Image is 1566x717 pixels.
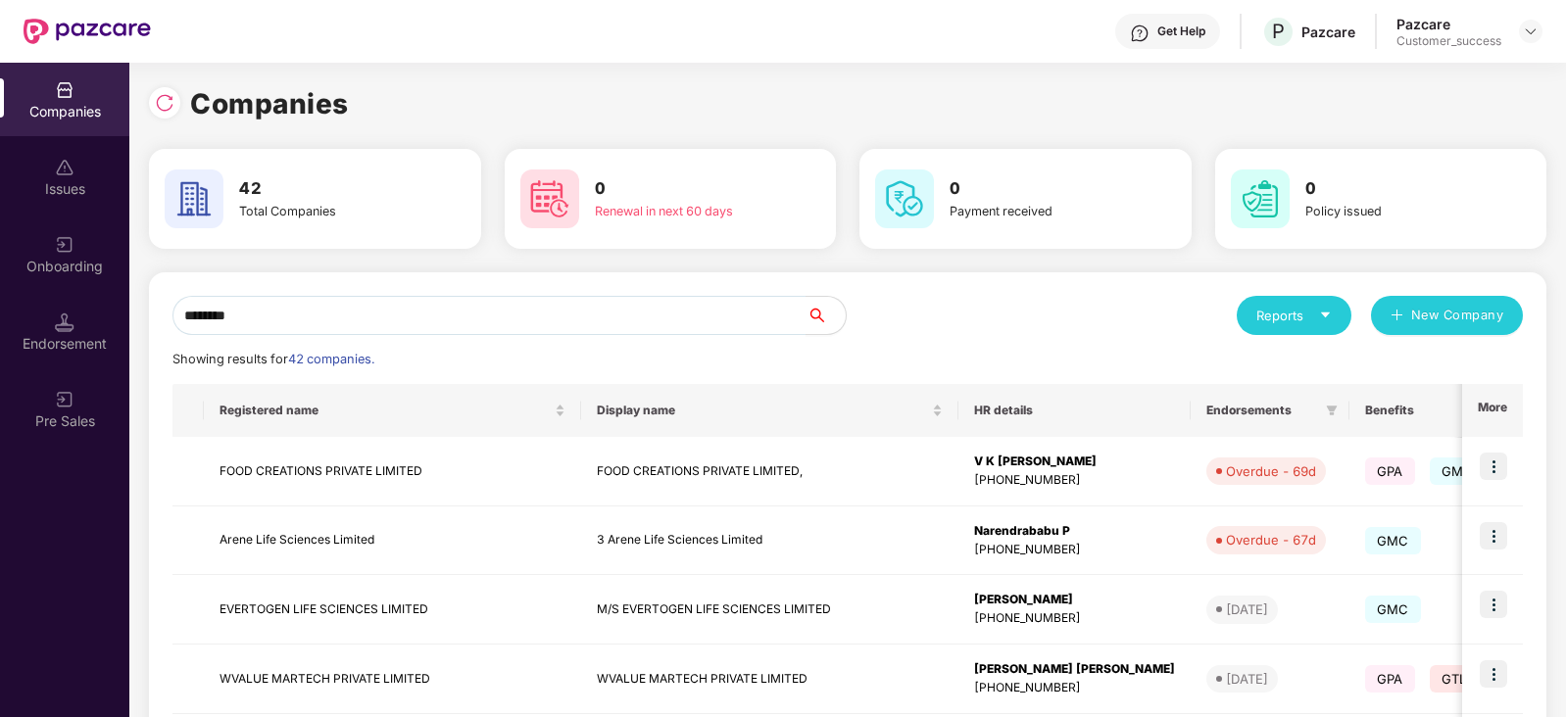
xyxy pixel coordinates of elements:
[1391,309,1403,324] span: plus
[1226,461,1316,481] div: Overdue - 69d
[55,390,74,409] img: svg+xml;base64,PHN2ZyB3aWR0aD0iMjAiIGhlaWdodD0iMjAiIHZpZXdCb3g9IjAgMCAyMCAyMCIgZmlsbD0ibm9uZSIgeG...
[950,176,1118,202] h3: 0
[950,202,1118,221] div: Payment received
[1305,176,1474,202] h3: 0
[55,158,74,177] img: svg+xml;base64,PHN2ZyBpZD0iSXNzdWVzX2Rpc2FibGVkIiB4bWxucz0iaHR0cDovL3d3dy53My5vcmcvMjAwMC9zdmciIH...
[1130,24,1150,43] img: svg+xml;base64,PHN2ZyBpZD0iSGVscC0zMngzMiIgeG1sbnM9Imh0dHA6Ly93d3cudzMub3JnLzIwMDAvc3ZnIiB3aWR0aD...
[220,403,551,418] span: Registered name
[1226,530,1316,550] div: Overdue - 67d
[1430,457,1486,485] span: GMC
[581,384,958,437] th: Display name
[1365,596,1421,623] span: GMC
[204,437,581,506] td: FOOD CREATIONS PRIVATE LIMITED
[1371,296,1523,335] button: plusNew Company
[1226,669,1268,689] div: [DATE]
[204,645,581,714] td: WVALUE MARTECH PRIVATE LIMITED
[806,296,847,335] button: search
[1272,20,1285,43] span: P
[1226,599,1268,619] div: [DATE]
[204,384,581,437] th: Registered name
[974,609,1175,628] div: [PHONE_NUMBER]
[1430,665,1479,693] span: GTL
[581,437,958,506] td: FOOD CREATIONS PRIVATE LIMITED,
[1480,591,1507,618] img: icon
[1157,24,1205,39] div: Get Help
[974,522,1175,541] div: Narendrababu P
[974,541,1175,559] div: [PHONE_NUMBER]
[974,591,1175,609] div: [PERSON_NAME]
[1206,403,1318,418] span: Endorsements
[1523,24,1539,39] img: svg+xml;base64,PHN2ZyBpZD0iRHJvcGRvd24tMzJ4MzIiIHhtbG5zPSJodHRwOi8vd3d3LnczLm9yZy8yMDAwL3N2ZyIgd2...
[1365,527,1421,554] span: GMC
[55,312,74,332] img: svg+xml;base64,PHN2ZyB3aWR0aD0iMTQuNSIgaGVpZ2h0PSIxNC41IiB2aWV3Qm94PSIwIDAgMTYgMTYiIGZpbGw9Im5vbm...
[875,169,934,228] img: svg+xml;base64,PHN2ZyB4bWxucz0iaHR0cDovL3d3dy53My5vcmcvMjAwMC9zdmciIHdpZHRoPSI2MCIgaGVpZ2h0PSI2MC...
[1301,23,1355,41] div: Pazcare
[581,645,958,714] td: WVALUE MARTECH PRIVATE LIMITED
[974,660,1175,679] div: [PERSON_NAME] [PERSON_NAME]
[520,169,579,228] img: svg+xml;base64,PHN2ZyB4bWxucz0iaHR0cDovL3d3dy53My5vcmcvMjAwMC9zdmciIHdpZHRoPSI2MCIgaGVpZ2h0PSI2MC...
[190,82,349,125] h1: Companies
[239,202,408,221] div: Total Companies
[974,471,1175,490] div: [PHONE_NUMBER]
[55,235,74,255] img: svg+xml;base64,PHN2ZyB3aWR0aD0iMjAiIGhlaWdodD0iMjAiIHZpZXdCb3g9IjAgMCAyMCAyMCIgZmlsbD0ibm9uZSIgeG...
[1480,453,1507,480] img: icon
[288,352,374,366] span: 42 companies.
[1462,384,1523,437] th: More
[1322,399,1342,422] span: filter
[1396,33,1501,49] div: Customer_success
[24,19,151,44] img: New Pazcare Logo
[1365,457,1415,485] span: GPA
[204,506,581,576] td: Arene Life Sciences Limited
[1326,405,1338,416] span: filter
[1480,522,1507,550] img: icon
[239,176,408,202] h3: 42
[974,679,1175,697] div: [PHONE_NUMBER]
[165,169,223,228] img: svg+xml;base64,PHN2ZyB4bWxucz0iaHR0cDovL3d3dy53My5vcmcvMjAwMC9zdmciIHdpZHRoPSI2MCIgaGVpZ2h0PSI2MC...
[55,80,74,100] img: svg+xml;base64,PHN2ZyBpZD0iQ29tcGFuaWVzIiB4bWxucz0iaHR0cDovL3d3dy53My5vcmcvMjAwMC9zdmciIHdpZHRoPS...
[1305,202,1474,221] div: Policy issued
[1411,306,1504,325] span: New Company
[958,384,1191,437] th: HR details
[204,575,581,645] td: EVERTOGEN LIFE SCIENCES LIMITED
[1231,169,1290,228] img: svg+xml;base64,PHN2ZyB4bWxucz0iaHR0cDovL3d3dy53My5vcmcvMjAwMC9zdmciIHdpZHRoPSI2MCIgaGVpZ2h0PSI2MC...
[595,176,763,202] h3: 0
[155,93,174,113] img: svg+xml;base64,PHN2ZyBpZD0iUmVsb2FkLTMyeDMyIiB4bWxucz0iaHR0cDovL3d3dy53My5vcmcvMjAwMC9zdmciIHdpZH...
[1319,309,1332,321] span: caret-down
[597,403,928,418] span: Display name
[172,352,374,366] span: Showing results for
[581,506,958,576] td: 3 Arene Life Sciences Limited
[974,453,1175,471] div: V K [PERSON_NAME]
[806,308,846,323] span: search
[1480,660,1507,688] img: icon
[581,575,958,645] td: M/S EVERTOGEN LIFE SCIENCES LIMITED
[1365,665,1415,693] span: GPA
[1256,306,1332,325] div: Reports
[1396,15,1501,33] div: Pazcare
[595,202,763,221] div: Renewal in next 60 days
